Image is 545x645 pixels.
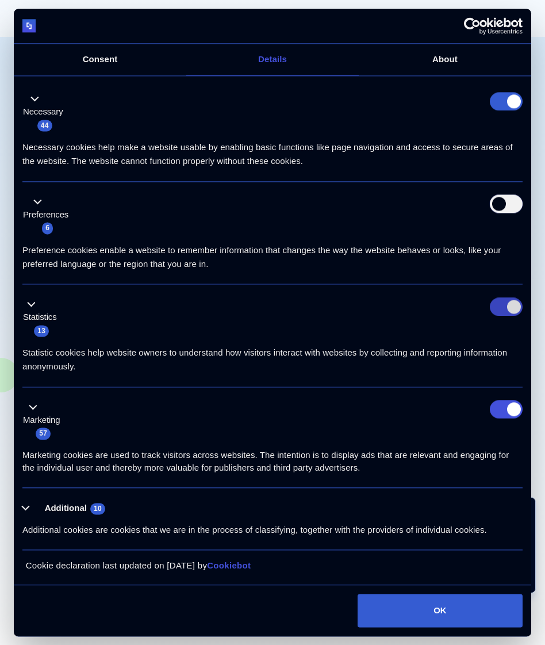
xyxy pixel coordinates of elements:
label: Marketing [23,414,60,427]
button: OK [358,594,523,627]
span: Additional cookies are cookies that we are in the process of classifying, together with the provi... [22,525,487,535]
span: 6 [42,223,53,234]
a: Consent [14,44,186,75]
button: Necessary (44) [22,92,70,132]
div: Cookie declaration last updated on [DATE] by [17,559,528,582]
button: Preferences (6) [22,195,75,235]
a: Usercentrics Cookiebot - opens in a new window [422,17,523,35]
label: Statistics [23,311,57,325]
label: Necessary [23,106,63,119]
a: About [359,44,531,75]
span: 44 [37,120,52,131]
div: Statistic cookies help website owners to understand how visitors interact with websites by collec... [22,338,523,374]
span: 13 [34,325,49,337]
span: 10 [90,503,105,514]
span: Marketing cookies are used to track visitors across websites. The intention is to display ads tha... [22,450,509,473]
span: 57 [36,428,51,440]
button: Marketing (57) [22,400,67,441]
a: Cookiebot [207,561,251,571]
img: logo [22,20,36,33]
a: Details [186,44,359,75]
label: Preferences [23,208,68,222]
button: Additional (10) [22,501,112,516]
button: Statistics (13) [22,297,64,338]
div: Preference cookies enable a website to remember information that changes the way the website beha... [22,235,523,271]
div: Necessary cookies help make a website usable by enabling basic functions like page navigation and... [22,132,523,169]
